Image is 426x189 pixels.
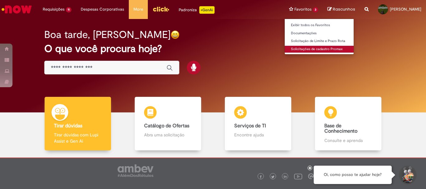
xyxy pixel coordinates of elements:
span: Despesas Corporativas [81,6,124,12]
img: happy-face.png [171,30,180,39]
span: More [133,6,143,12]
a: Rascunhos [327,7,355,12]
span: 11 [66,7,71,12]
a: Serviços de TI Encontre ajuda [213,97,303,151]
b: Tirar dúvidas [54,123,82,129]
ul: Favoritos [284,19,354,54]
span: Rascunhos [333,6,355,12]
h2: O que você procura hoje? [44,43,382,54]
b: Catálogo de Ofertas [144,123,189,129]
a: Solicitação de Limite e Prazo Rota [285,38,354,45]
a: Exibir todos os Favoritos [285,22,354,29]
img: logo_footer_linkedin.png [284,175,287,179]
div: Padroniza [179,6,215,14]
b: Serviços de TI [234,123,266,129]
a: Catálogo de Ofertas Abra uma solicitação [123,97,213,151]
a: Solicitações de cadastro Promax [285,46,354,53]
p: Abra uma solicitação [144,132,191,138]
p: Encontre ajuda [234,132,282,138]
a: Base de Conhecimento Consulte e aprenda [303,97,393,151]
div: Oi, como posso te ajudar hoje? [314,166,392,184]
p: Consulte e aprenda [324,137,372,144]
img: logo_footer_workplace.png [308,173,314,179]
p: Tirar dúvidas com Lupi Assist e Gen Ai [54,132,101,144]
img: ServiceNow [1,3,33,16]
img: click_logo_yellow_360x200.png [152,4,169,14]
a: Documentações [285,30,354,37]
img: logo_footer_youtube.png [294,172,302,180]
img: logo_footer_ambev_rotulo_gray.png [118,164,153,177]
b: Base de Conhecimento [324,123,357,135]
button: Iniciar Conversa de Suporte [398,166,417,184]
span: [PERSON_NAME] [390,7,421,12]
h2: Boa tarde, [PERSON_NAME] [44,29,171,40]
a: Tirar dúvidas Tirar dúvidas com Lupi Assist e Gen Ai [33,97,123,151]
span: Requisições [43,6,65,12]
span: Favoritos [294,6,312,12]
p: +GenAi [199,6,215,14]
img: logo_footer_facebook.png [259,175,262,178]
img: logo_footer_twitter.png [271,175,274,178]
span: 3 [313,7,318,12]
